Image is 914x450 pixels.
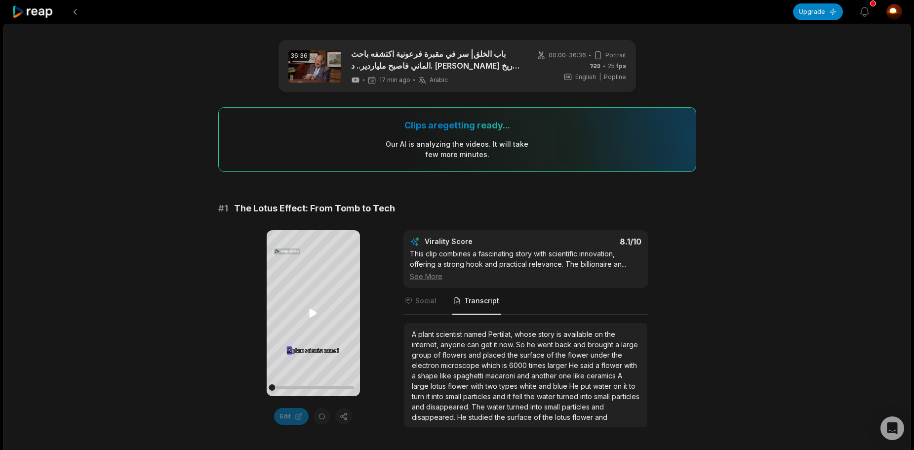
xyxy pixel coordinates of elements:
[556,351,568,359] span: the
[425,237,531,246] div: Virality Score
[412,361,441,369] span: electron
[513,392,524,401] span: fell
[485,371,517,380] span: macaroni
[624,361,637,369] span: with
[629,382,636,390] span: to
[426,392,432,401] span: it
[410,248,641,282] div: This clip combines a fascinating story with scientific innovation, offering a strong hook and pra...
[568,351,591,359] span: flower
[403,288,648,315] nav: Tabs
[563,330,595,338] span: available
[615,340,621,349] span: a
[529,361,548,369] span: times
[538,330,556,338] span: story
[426,403,472,411] span: disappeared.
[351,48,521,72] a: باب الخلق| سر في مقبرة فرعونية اكتشفه باحث الماني فاصبح ملياردير.. د. [PERSON_NAME] وتاريخ مسكوت عنه
[404,120,510,131] div: Clips are getting ready...
[412,413,457,421] span: disappeared.
[448,382,471,390] span: flower
[464,330,488,338] span: named
[593,382,613,390] span: water
[573,340,588,349] span: and
[596,361,601,369] span: a
[412,392,426,401] span: turn
[488,330,515,338] span: Pertilat,
[608,62,626,71] span: 25
[379,76,410,84] span: 17 min ago
[880,416,904,440] div: Open Intercom Messenger
[539,382,553,390] span: and
[580,392,594,401] span: into
[507,392,513,401] span: it
[385,139,529,160] div: Our AI is analyzing the video s . It will take few more minutes.
[516,340,527,349] span: So
[519,382,539,390] span: white
[436,330,464,338] span: scientist
[467,340,481,349] span: can
[515,330,538,338] span: whose
[495,413,507,421] span: the
[457,413,469,421] span: He
[588,340,615,349] span: brought
[524,392,537,401] span: the
[575,73,596,82] span: English
[605,51,626,60] span: Portrait
[509,361,529,369] span: 6000
[464,296,499,306] span: Transcript
[471,382,485,390] span: with
[555,413,572,421] span: lotus
[441,361,481,369] span: microscope
[537,340,555,349] span: went
[556,330,563,338] span: is
[445,392,463,401] span: small
[793,3,843,20] button: Upgrade
[543,413,555,421] span: the
[430,76,448,84] span: Arabic
[520,351,547,359] span: surface
[434,351,442,359] span: of
[483,351,508,359] span: placed
[555,340,573,349] span: back
[412,371,418,380] span: a
[410,271,641,282] div: See More
[440,371,453,380] span: like
[562,403,592,411] span: particles
[531,371,558,380] span: another
[469,351,483,359] span: and
[218,202,228,215] span: # 1
[537,392,557,401] span: water
[412,340,440,349] span: internet,
[553,382,569,390] span: blue
[418,330,436,338] span: plant
[612,351,622,359] span: the
[581,382,593,390] span: put
[499,340,516,349] span: now.
[547,351,556,359] span: of
[624,382,629,390] span: it
[507,403,530,411] span: turned
[612,392,639,401] span: particles
[481,340,494,349] span: get
[534,413,543,421] span: of
[508,351,520,359] span: the
[572,413,595,421] span: flower
[591,351,612,359] span: under
[558,371,573,380] span: one
[234,202,395,215] span: The Lotus Effect: From Tomb to Tech
[621,340,638,349] span: large
[442,351,469,359] span: flowers
[549,51,586,60] span: 00:00 - 36:36
[463,392,493,401] span: particles
[573,371,587,380] span: like
[595,413,607,421] span: and
[485,382,499,390] span: two
[587,371,618,380] span: ceramics
[499,382,519,390] span: types
[493,392,507,401] span: and
[618,371,622,380] span: A
[412,403,426,411] span: and
[527,340,537,349] span: he
[415,296,437,306] span: Social
[580,361,596,369] span: said
[595,330,605,338] span: on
